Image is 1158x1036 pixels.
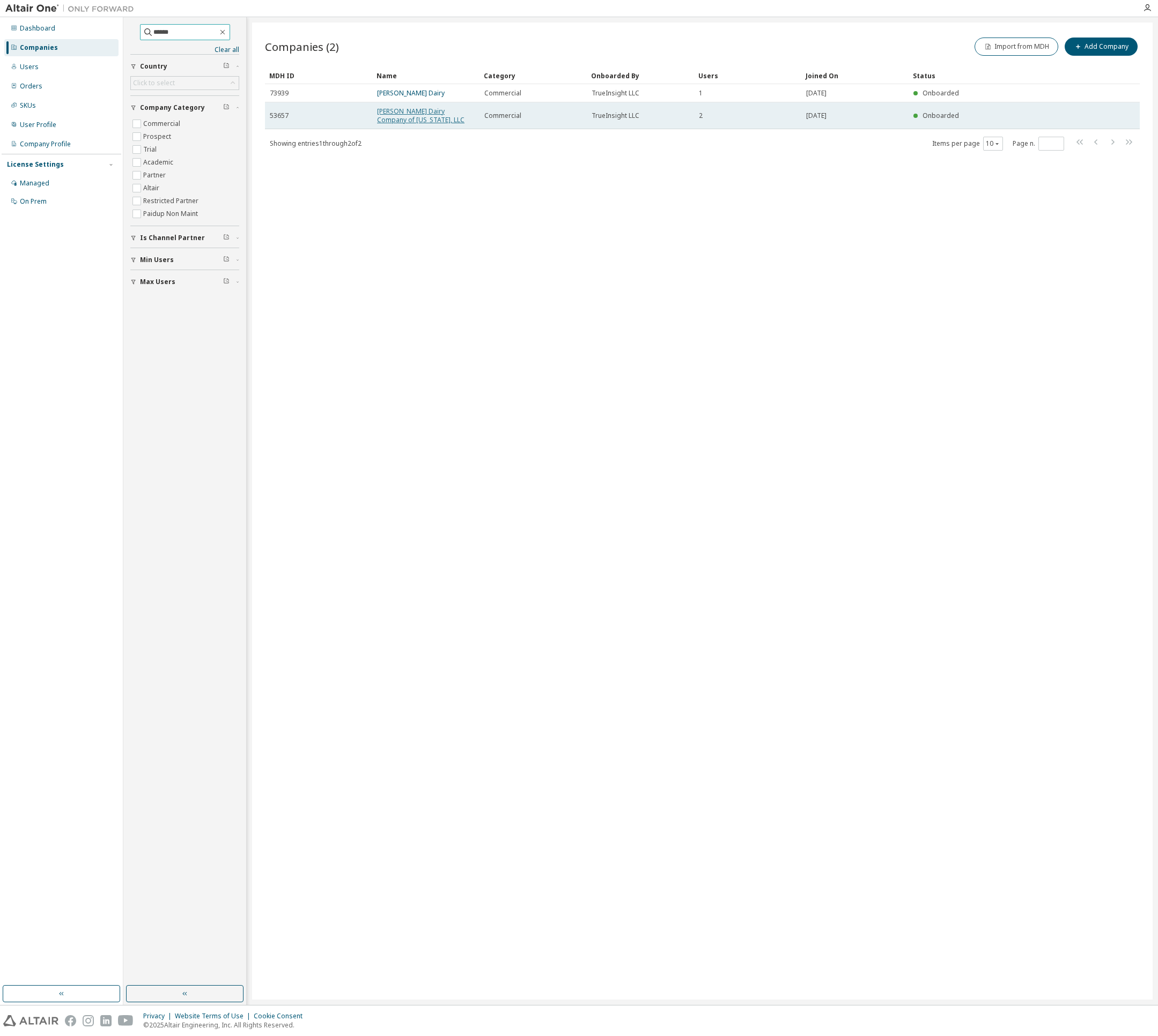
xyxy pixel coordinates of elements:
[20,197,47,206] div: On Prem
[140,234,205,242] span: Is Channel Partner
[923,88,959,98] span: Onboarded
[986,139,1000,148] button: 10
[806,89,827,98] span: [DATE]
[377,67,475,84] div: Name
[143,143,159,156] label: Trial
[131,77,239,90] div: Click to select
[592,111,639,120] span: TrueInsight LLC
[130,46,239,54] a: Clear all
[223,256,230,264] span: Clear filter
[932,137,1003,151] span: Items per page
[20,63,39,71] div: Users
[83,1015,94,1026] img: instagram.svg
[270,139,362,148] span: Showing entries 1 through 2 of 2
[270,89,289,98] span: 73939
[923,111,959,120] span: Onboarded
[143,1012,175,1020] div: Privacy
[130,270,239,294] button: Max Users
[591,67,690,84] div: Onboarded By
[254,1012,309,1020] div: Cookie Consent
[806,111,827,120] span: [DATE]
[65,1015,76,1026] img: facebook.svg
[223,62,230,71] span: Clear filter
[100,1015,112,1026] img: linkedin.svg
[913,67,1075,84] div: Status
[20,82,42,91] div: Orders
[223,278,230,286] span: Clear filter
[20,179,49,188] div: Managed
[7,160,64,169] div: License Settings
[269,67,368,84] div: MDH ID
[143,156,175,169] label: Academic
[20,101,36,110] div: SKUs
[130,248,239,272] button: Min Users
[698,67,797,84] div: Users
[175,1012,254,1020] div: Website Terms of Use
[5,3,139,14] img: Altair One
[143,169,168,182] label: Partner
[377,107,464,124] a: [PERSON_NAME] Dairy Company of [US_STATE], LLC
[143,207,200,220] label: Paidup Non Maint
[130,96,239,120] button: Company Category
[140,103,205,112] span: Company Category
[699,111,703,120] span: 2
[270,111,289,120] span: 53657
[20,140,71,148] div: Company Profile
[140,278,175,286] span: Max Users
[484,89,521,98] span: Commercial
[377,88,445,98] a: [PERSON_NAME] Dairy
[806,67,904,84] div: Joined On
[130,55,239,78] button: Country
[140,256,174,264] span: Min Users
[484,67,582,84] div: Category
[143,130,173,143] label: Prospect
[223,103,230,112] span: Clear filter
[143,1020,309,1030] p: © 2025 Altair Engineering, Inc. All Rights Reserved.
[143,182,161,195] label: Altair
[130,226,239,250] button: Is Channel Partner
[118,1015,134,1026] img: youtube.svg
[975,38,1058,56] button: Import from MDH
[20,24,55,33] div: Dashboard
[3,1015,58,1026] img: altair_logo.svg
[140,62,167,71] span: Country
[20,43,58,52] div: Companies
[265,39,339,54] span: Companies (2)
[143,195,201,207] label: Restricted Partner
[1013,137,1064,151] span: Page n.
[592,89,639,98] span: TrueInsight LLC
[20,121,56,129] div: User Profile
[133,79,175,87] div: Click to select
[699,89,703,98] span: 1
[223,234,230,242] span: Clear filter
[484,111,521,120] span: Commercial
[143,117,182,130] label: Commercial
[1065,38,1138,56] button: Add Company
